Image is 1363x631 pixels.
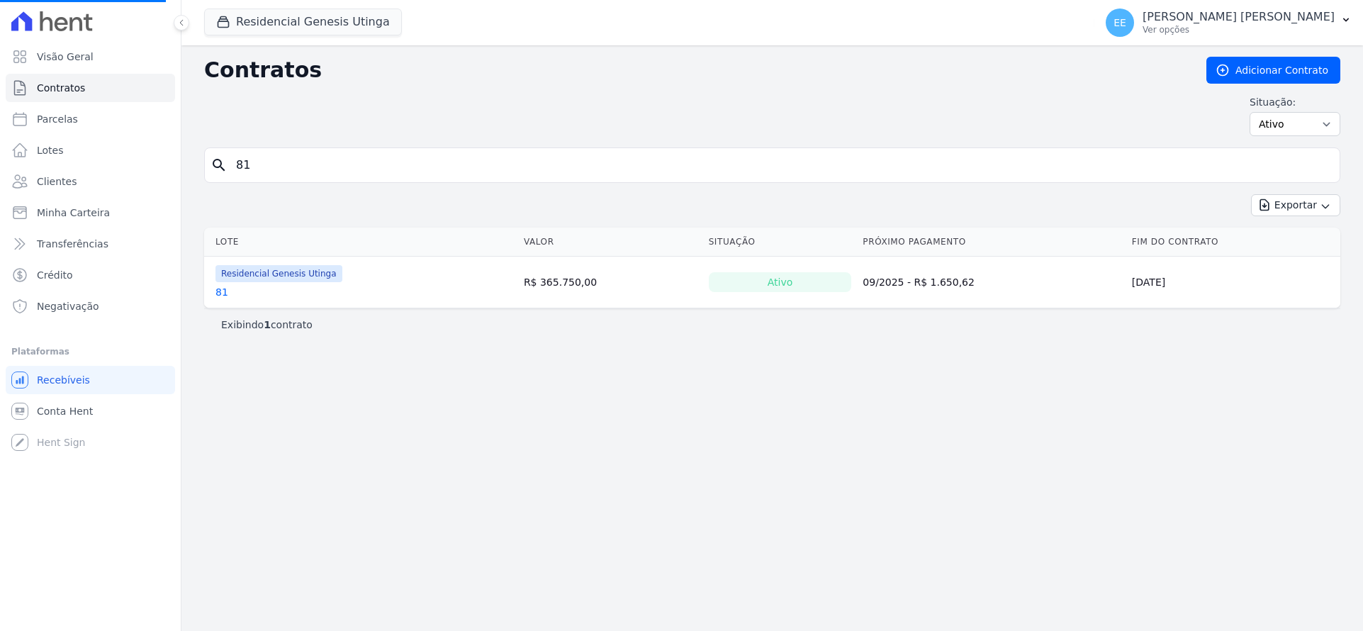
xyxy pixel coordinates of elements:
[1094,3,1363,43] button: EE [PERSON_NAME] [PERSON_NAME] Ver opções
[6,230,175,258] a: Transferências
[6,199,175,227] a: Minha Carteira
[709,272,852,292] div: Ativo
[204,57,1184,83] h2: Contratos
[215,265,342,282] span: Residencial Genesis Utinga
[37,50,94,64] span: Visão Geral
[11,343,169,360] div: Plataformas
[204,228,518,257] th: Lote
[6,43,175,71] a: Visão Geral
[6,167,175,196] a: Clientes
[1143,10,1335,24] p: [PERSON_NAME] [PERSON_NAME]
[1143,24,1335,35] p: Ver opções
[37,143,64,157] span: Lotes
[1126,257,1340,308] td: [DATE]
[228,151,1334,179] input: Buscar por nome do lote
[518,228,703,257] th: Valor
[1114,18,1126,28] span: EE
[37,206,110,220] span: Minha Carteira
[6,292,175,320] a: Negativação
[1250,95,1340,109] label: Situação:
[6,397,175,425] a: Conta Hent
[37,237,108,251] span: Transferências
[37,174,77,189] span: Clientes
[211,157,228,174] i: search
[37,268,73,282] span: Crédito
[6,136,175,164] a: Lotes
[264,319,271,330] b: 1
[1206,57,1340,84] a: Adicionar Contrato
[6,74,175,102] a: Contratos
[37,373,90,387] span: Recebíveis
[37,81,85,95] span: Contratos
[204,9,402,35] button: Residencial Genesis Utinga
[1251,194,1340,216] button: Exportar
[857,228,1126,257] th: Próximo Pagamento
[6,366,175,394] a: Recebíveis
[215,285,228,299] a: 81
[1126,228,1340,257] th: Fim do Contrato
[518,257,703,308] td: R$ 365.750,00
[6,261,175,289] a: Crédito
[221,318,313,332] p: Exibindo contrato
[37,404,93,418] span: Conta Hent
[863,277,975,288] a: 09/2025 - R$ 1.650,62
[37,299,99,313] span: Negativação
[37,112,78,126] span: Parcelas
[703,228,858,257] th: Situação
[6,105,175,133] a: Parcelas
